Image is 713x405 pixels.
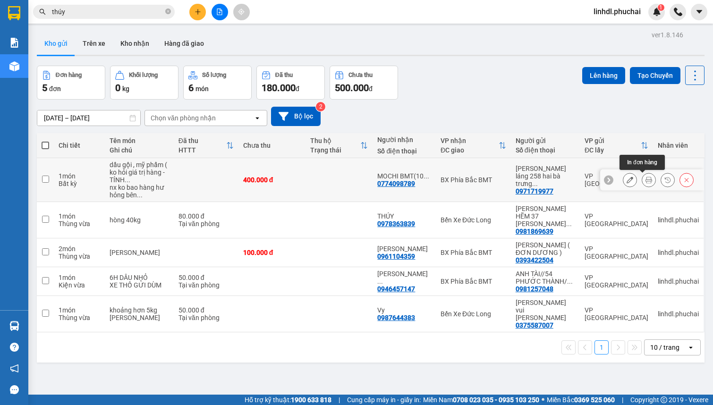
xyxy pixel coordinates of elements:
[195,85,209,93] span: món
[585,137,641,144] div: VP gửi
[9,38,19,48] img: solution-icon
[183,66,252,100] button: Số lượng6món
[423,395,539,405] span: Miền Nam
[658,142,699,149] div: Nhân viên
[110,281,169,289] div: XE THỒ GỬI DÙM
[110,8,189,31] div: BX Phía Bắc BMT
[165,8,171,17] span: close-circle
[369,85,373,93] span: đ
[335,82,369,93] span: 500.000
[377,245,431,253] div: ĐỖ TRANG
[178,137,226,144] div: Đã thu
[441,278,506,285] div: BX Phía Bắc BMT
[377,270,431,285] div: PHẠM THỊ HIỀN(153/34 PHAN CHU TRINH)
[110,161,169,184] div: dầu gội , mỹ phẩm ( ko hỏi giá trị hàng - TÍNH CƯỚC BT , đã báo rõ mất hàng đền ko quá 2 triệu 1 ...
[52,7,163,17] input: Tìm tên, số ĐT hoặc mã đơn
[59,253,100,260] div: Thùng vừa
[441,310,506,318] div: Bến Xe Đức Long
[8,65,104,78] div: 0971719977
[542,398,544,402] span: ⚪️
[165,8,171,14] span: close-circle
[661,397,667,403] span: copyright
[110,216,169,224] div: hòng 40kg
[49,85,61,93] span: đơn
[594,340,609,354] button: 1
[516,165,575,187] div: trương thành láng 258 hai bà trưng 058093009944
[652,30,683,40] div: ver 1.8.146
[212,4,228,20] button: file-add
[243,249,301,256] div: 100.000 đ
[178,306,234,314] div: 50.000 đ
[59,220,100,228] div: Thùng vừa
[695,8,704,16] span: caret-down
[441,146,499,154] div: ĐC giao
[59,274,100,281] div: 1 món
[658,310,699,318] div: linhdl.phuchai
[202,72,226,78] div: Số lượng
[216,8,223,15] span: file-add
[674,8,682,16] img: phone-icon
[59,245,100,253] div: 2 món
[8,8,104,31] div: VP [GEOGRAPHIC_DATA]
[585,172,648,187] div: VP [GEOGRAPHIC_DATA]
[516,241,575,256] div: TRẦN MINH TIẾN ( ĐƠN DƯƠNG )
[59,180,100,187] div: Bất kỳ
[8,6,20,20] img: logo-vxr
[377,180,415,187] div: 0774098789
[110,53,189,67] div: 0774098789
[110,137,169,144] div: Tên món
[377,220,415,228] div: 0978363839
[262,82,296,93] span: 180.000
[233,4,250,20] button: aim
[658,278,699,285] div: linhdl.phuchai
[622,395,623,405] span: |
[377,306,431,314] div: Vy
[291,396,331,404] strong: 1900 633 818
[377,147,431,155] div: Số điện thoại
[125,176,130,184] span: ...
[37,110,140,126] input: Select a date range.
[59,172,100,180] div: 1 món
[37,66,105,100] button: Đơn hàng5đơn
[585,245,648,260] div: VP [GEOGRAPHIC_DATA]
[37,32,75,55] button: Kho gửi
[424,172,429,180] span: ...
[113,32,157,55] button: Kho nhận
[254,114,261,122] svg: open
[189,4,206,20] button: plus
[110,184,169,199] div: nx ko bao hàng hư hỏng bên trong
[178,281,234,289] div: Tại văn phòng
[59,281,100,289] div: Kiện vừa
[347,395,421,405] span: Cung cấp máy in - giấy in:
[110,306,169,321] div: khoảng hơn 5kg HỒNG CHÍN
[377,285,415,293] div: 0946457147
[623,173,637,187] div: Sửa đơn hàng
[453,396,539,404] strong: 0708 023 035 - 0935 103 250
[620,155,665,170] div: In đơn hàng
[516,285,553,293] div: 0981257048
[585,212,648,228] div: VP [GEOGRAPHIC_DATA]
[377,136,431,143] div: Người nhận
[567,278,573,285] span: ...
[659,4,662,11] span: 1
[296,85,299,93] span: đ
[110,146,169,154] div: Ghi chú
[441,216,506,224] div: Bến Xe Đức Long
[174,133,238,158] th: Toggle SortBy
[441,137,499,144] div: VP nhận
[75,32,113,55] button: Trên xe
[377,253,415,260] div: 0961104359
[516,137,575,144] div: Người gửi
[516,146,575,154] div: Số điện thoại
[585,306,648,321] div: VP [GEOGRAPHIC_DATA]
[516,270,575,285] div: ANH TÀI//54 PHƯỚC THÀNH/ số cccd : 068091007944
[516,187,553,195] div: 0971719977
[59,212,100,220] div: 1 món
[377,314,415,321] div: 0987644383
[582,67,625,84] button: Lên hàng
[377,172,431,180] div: MOCHI BMT(10 LÊ THÁNH TÔNG)
[630,67,680,84] button: Tạo Chuyến
[377,212,431,220] div: THÚY
[516,321,553,329] div: 0375587007
[650,343,679,352] div: 10 / trang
